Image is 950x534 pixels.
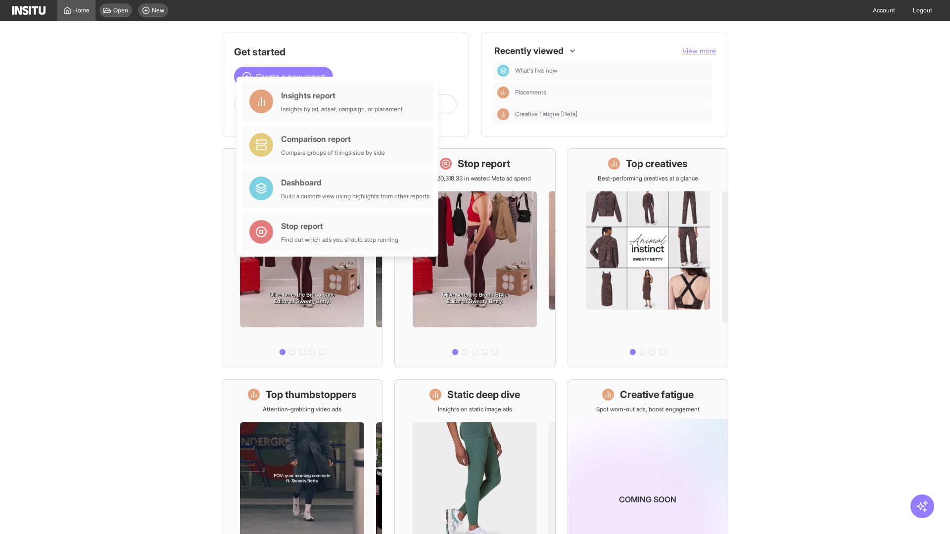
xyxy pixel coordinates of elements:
div: Compare groups of things side by side [281,149,385,157]
h1: Top thumbstoppers [266,388,357,401]
a: Stop reportSave £20,318.33 in wasted Meta ad spend [394,148,555,367]
div: Find out which ads you should stop running [281,236,398,244]
p: Insights on static image ads [438,405,512,413]
div: Insights report [281,89,403,101]
span: Creative Fatigue [Beta] [515,110,577,118]
button: Create a new report [234,67,333,87]
div: Insights by ad, adset, campaign, or placement [281,105,403,113]
a: Top creativesBest-performing creatives at a glance [568,148,728,367]
a: What's live nowSee all active ads instantly [222,148,382,367]
div: Stop report [281,220,398,232]
span: Home [73,6,90,14]
span: Creative Fatigue [Beta] [515,110,708,118]
div: Comparison report [281,133,385,145]
div: Dashboard [281,177,429,188]
div: Insights [497,87,509,98]
h1: Static deep dive [447,388,520,401]
div: Dashboard [497,65,509,77]
p: Best-performing creatives at a glance [598,175,698,182]
img: Logo [12,6,46,15]
span: Open [113,6,128,14]
span: View more [682,46,716,55]
div: Build a custom view using highlights from other reports [281,192,429,200]
h1: Get started [234,45,457,59]
h1: Top creatives [626,157,688,171]
span: What's live now [515,67,557,75]
button: View more [682,46,716,56]
h1: Stop report [458,157,510,171]
span: Placements [515,89,546,96]
p: Attention-grabbing video ads [263,405,341,413]
span: Create a new report [256,71,325,83]
p: Save £20,318.33 in wasted Meta ad spend [419,175,531,182]
div: Insights [497,108,509,120]
span: New [152,6,164,14]
span: Placements [515,89,708,96]
span: What's live now [515,67,708,75]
